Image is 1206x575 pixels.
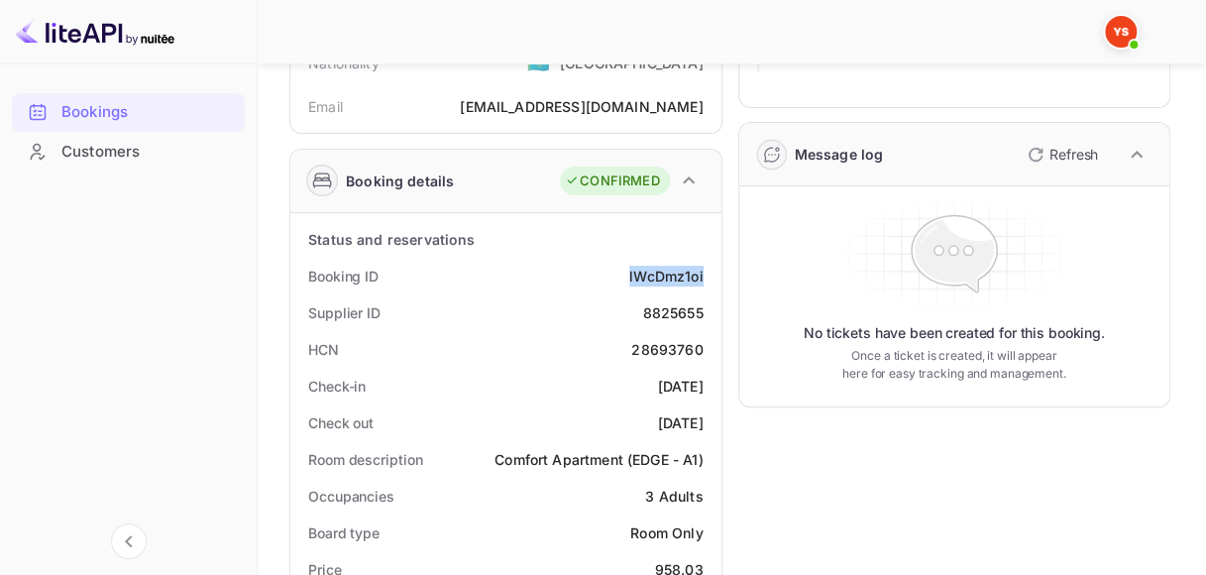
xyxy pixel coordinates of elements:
div: 3 Adults [645,486,703,507]
div: Email [308,96,343,117]
div: Booking details [346,171,454,191]
a: Bookings [12,93,245,130]
div: 8825655 [642,302,703,323]
p: No tickets have been created for this booking. [804,323,1105,343]
div: Status and reservations [308,229,475,250]
div: Occupancies [308,486,394,507]
div: Comfort Apartment (EDGE - A1) [494,449,703,470]
img: LiteAPI logo [16,16,174,48]
div: Bookings [12,93,245,132]
p: Once a ticket is created, it will appear here for easy tracking and management. [840,347,1068,383]
div: [EMAIL_ADDRESS][DOMAIN_NAME] [460,96,703,117]
div: Bookings [61,101,235,124]
div: lWcDmz1oi [629,266,703,287]
div: Board type [308,522,380,543]
div: CONFIRMED [565,172,659,191]
div: Customers [61,141,235,164]
div: HCN [308,339,339,360]
div: Booking ID [308,266,379,287]
div: Customers [12,133,245,172]
div: Room Only [630,522,703,543]
button: Collapse navigation [111,523,147,559]
div: Supplier ID [308,302,381,323]
a: Customers [12,133,245,170]
button: Refresh [1016,139,1106,171]
div: Check-in [308,376,366,397]
div: 28693760 [631,339,703,360]
div: Check out [308,412,374,433]
div: [DATE] [658,412,704,433]
div: Message log [795,144,884,165]
img: Yandex Support [1105,16,1137,48]
p: Refresh [1049,144,1098,165]
div: Room description [308,449,422,470]
div: [DATE] [658,376,704,397]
